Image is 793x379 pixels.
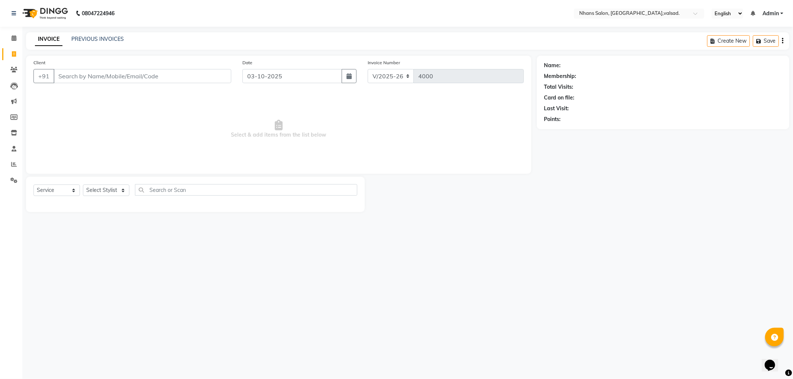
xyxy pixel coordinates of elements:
div: Last Visit: [544,105,569,112]
input: Search by Name/Mobile/Email/Code [54,69,231,83]
button: Create New [707,35,750,47]
button: Save [753,35,779,47]
span: Select & add items from the list below [33,92,524,166]
div: Total Visits: [544,83,574,91]
div: Card on file: [544,94,575,102]
a: INVOICE [35,33,62,46]
label: Client [33,59,45,66]
div: Membership: [544,72,577,80]
b: 08047224946 [82,3,115,24]
label: Invoice Number [368,59,400,66]
iframe: chat widget [762,349,786,372]
div: Points: [544,115,561,123]
label: Date [242,59,252,66]
input: Search or Scan [135,184,357,196]
button: +91 [33,69,54,83]
span: Admin [763,10,779,17]
div: Name: [544,62,561,69]
a: PREVIOUS INVOICES [71,36,124,42]
img: logo [19,3,70,24]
